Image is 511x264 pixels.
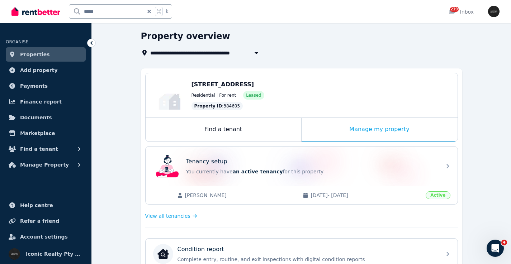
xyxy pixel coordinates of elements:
[302,118,458,141] div: Manage my property
[145,212,197,220] a: View all tenancies
[156,155,179,178] img: Tenancy setup
[185,192,296,199] span: [PERSON_NAME]
[20,232,68,241] span: Account settings
[233,169,283,174] span: an active tenancy
[426,191,450,199] span: Active
[20,113,52,122] span: Documents
[6,39,28,44] span: ORGANISE
[191,92,236,98] span: Residential | For rent
[9,248,20,260] img: Iconic Realty Pty Ltd
[178,256,437,263] p: Complete entry, routine, and exit inspections with digital condition reports
[311,192,421,199] span: [DATE] - [DATE]
[6,95,86,109] a: Finance report
[6,198,86,212] a: Help centre
[178,245,224,254] p: Condition report
[6,126,86,140] a: Marketplace
[20,82,48,90] span: Payments
[191,81,254,88] span: [STREET_ADDRESS]
[488,6,500,17] img: Iconic Realty Pty Ltd
[501,240,507,245] span: 4
[6,142,86,156] button: Find a tenant
[20,145,58,153] span: Find a tenant
[20,66,58,75] span: Add property
[191,102,243,110] div: : 384605
[186,157,227,166] p: Tenancy setup
[20,50,50,59] span: Properties
[146,118,301,141] div: Find a tenant
[20,217,59,225] span: Refer a friend
[450,7,459,12] span: 219
[157,248,169,260] img: Condition report
[166,9,168,14] span: k
[487,240,504,257] iframe: Intercom live chat
[6,110,86,125] a: Documents
[146,147,458,186] a: Tenancy setupTenancy setupYou currently havean active tenancyfor this property
[20,201,53,210] span: Help centre
[186,168,437,175] p: You currently have for this property
[26,250,83,258] span: Iconic Realty Pty Ltd
[20,129,55,138] span: Marketplace
[194,103,222,109] span: Property ID
[20,97,62,106] span: Finance report
[6,63,86,77] a: Add property
[246,92,261,98] span: Leased
[6,158,86,172] button: Manage Property
[6,47,86,62] a: Properties
[141,30,230,42] h1: Property overview
[11,6,60,17] img: RentBetter
[6,79,86,93] a: Payments
[6,214,86,228] a: Refer a friend
[6,230,86,244] a: Account settings
[449,8,474,15] div: Inbox
[145,212,190,220] span: View all tenancies
[20,160,69,169] span: Manage Property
